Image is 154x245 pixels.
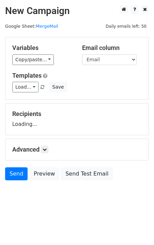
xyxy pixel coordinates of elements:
[5,167,28,180] a: Send
[36,24,58,29] a: MergeMail
[12,110,142,128] div: Loading...
[12,72,42,79] a: Templates
[12,146,142,153] h5: Advanced
[5,5,149,17] h2: New Campaign
[61,167,113,180] a: Send Test Email
[103,24,149,29] a: Daily emails left: 50
[5,24,58,29] small: Google Sheet:
[82,44,142,52] h5: Email column
[29,167,59,180] a: Preview
[12,110,142,118] h5: Recipients
[12,54,54,65] a: Copy/paste...
[49,82,67,92] button: Save
[12,44,72,52] h5: Variables
[103,23,149,30] span: Daily emails left: 50
[12,82,38,92] a: Load...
